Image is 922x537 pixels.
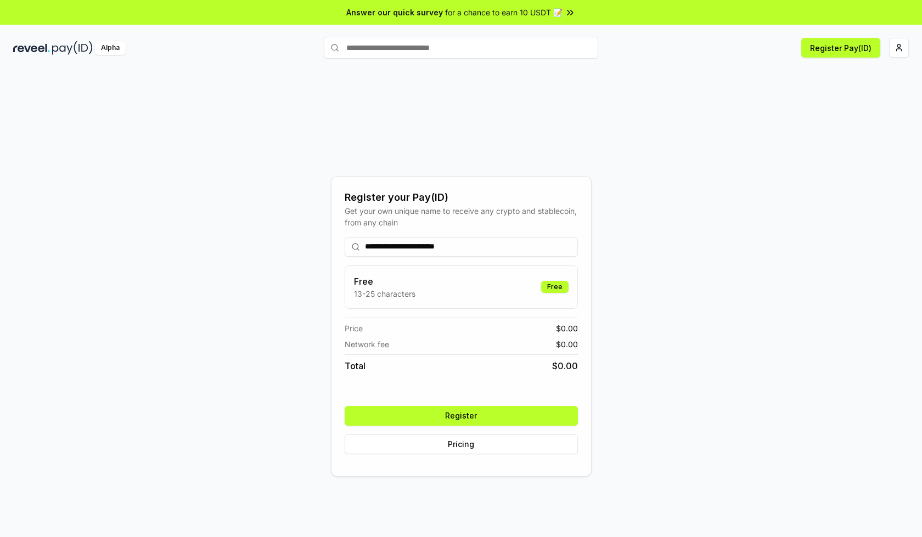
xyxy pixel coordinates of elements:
span: Network fee [345,338,389,350]
div: Register your Pay(ID) [345,190,578,205]
button: Register Pay(ID) [801,38,880,58]
span: $ 0.00 [556,338,578,350]
h3: Free [354,275,415,288]
img: reveel_dark [13,41,50,55]
span: $ 0.00 [552,359,578,372]
span: $ 0.00 [556,323,578,334]
img: pay_id [52,41,93,55]
button: Register [345,406,578,426]
span: Total [345,359,366,372]
div: Free [541,281,569,293]
p: 13-25 characters [354,288,415,299]
span: Price [345,323,363,334]
div: Alpha [95,41,126,55]
span: for a chance to earn 10 USDT 📝 [445,7,563,18]
div: Get your own unique name to receive any crypto and stablecoin, from any chain [345,205,578,228]
span: Answer our quick survey [346,7,443,18]
button: Pricing [345,434,578,454]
